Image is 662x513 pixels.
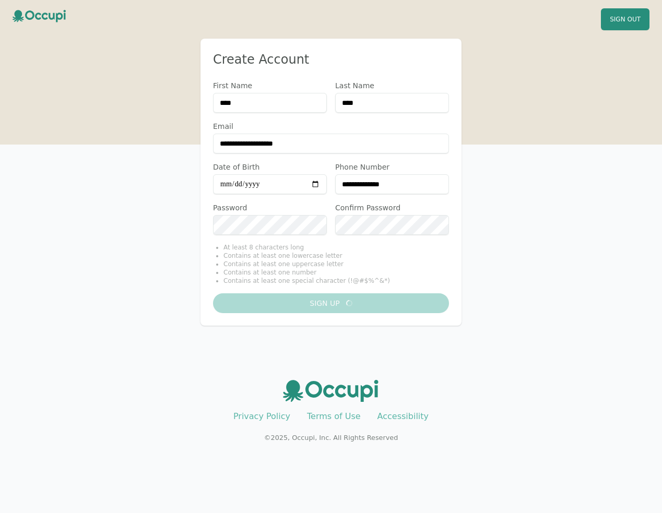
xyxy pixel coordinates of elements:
[307,411,361,421] a: Terms of Use
[223,277,449,285] li: Contains at least one special character (!@#$%^&*)
[335,202,449,213] label: Confirm Password
[213,121,449,132] label: Email
[213,80,327,91] label: First Name
[335,162,449,172] label: Phone Number
[223,252,449,260] li: Contains at least one lowercase letter
[335,80,449,91] label: Last Name
[223,260,449,268] li: Contains at least one uppercase letter
[223,268,449,277] li: Contains at least one number
[264,434,398,442] small: © 2025 , Occupi, Inc. All Rights Reserved
[233,411,290,421] a: Privacy Policy
[377,411,429,421] a: Accessibility
[601,8,649,30] button: Sign Out
[213,162,327,172] label: Date of Birth
[213,51,449,68] h2: Create Account
[223,243,449,252] li: At least 8 characters long
[213,202,327,213] label: Password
